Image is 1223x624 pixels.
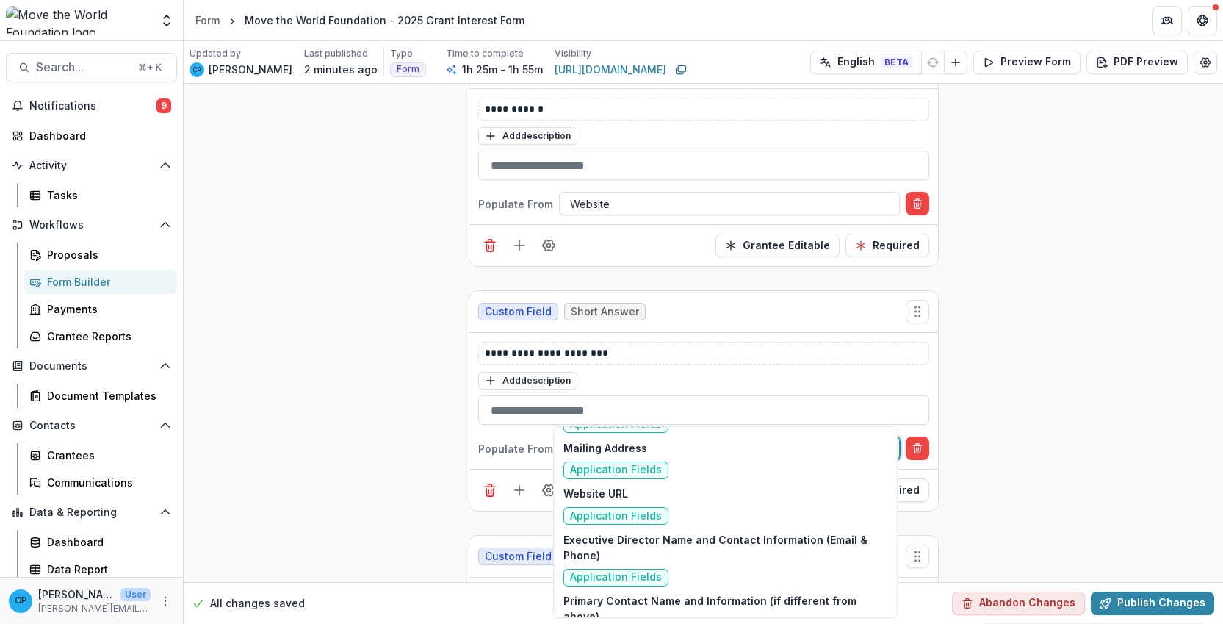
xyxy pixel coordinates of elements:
[193,67,201,73] div: Christina Pappas
[563,532,886,563] p: Executive Director Name and Contact Information (Email & Phone)
[24,270,177,294] a: Form Builder
[921,51,945,74] button: Refresh Translation
[47,247,165,262] div: Proposals
[24,470,177,495] a: Communications
[24,297,177,321] a: Payments
[555,62,666,77] a: [URL][DOMAIN_NAME]
[478,234,502,257] button: Delete field
[485,551,552,563] span: Custom Field
[6,354,177,378] button: Open Documents
[24,324,177,348] a: Grantee Reports
[29,360,154,373] span: Documents
[563,440,668,456] p: Mailing Address
[24,243,177,267] a: Proposals
[47,329,165,344] div: Grantee Reports
[1188,6,1217,35] button: Get Help
[537,478,560,502] button: Field Settings
[29,128,165,143] div: Dashboard
[29,159,154,172] span: Activity
[6,123,177,148] a: Dashboard
[810,51,922,74] button: English BETA
[47,187,165,203] div: Tasks
[209,62,292,77] p: [PERSON_NAME]
[156,98,171,113] span: 9
[304,47,368,60] p: Last published
[906,300,929,323] button: Move field
[24,183,177,207] a: Tasks
[36,60,129,74] span: Search...
[478,478,502,502] button: Delete field
[906,437,929,460] button: Delete condition
[672,61,690,79] button: Copy link
[478,196,553,212] p: Populate From
[47,562,165,577] div: Data Report
[47,388,165,404] div: Document Templates
[195,12,220,28] div: Form
[156,6,177,35] button: Open entity switcher
[245,12,524,28] div: Move the World Foundation - 2025 Grant Interest Form
[47,301,165,317] div: Payments
[6,6,151,35] img: Move the World Foundation logo
[906,192,929,215] button: Delete condition
[570,571,662,584] span: Application Fields
[6,154,177,177] button: Open Activity
[973,51,1081,74] button: Preview Form
[845,234,929,257] button: Required
[190,10,226,31] a: Form
[304,62,378,77] p: 2 minutes ago
[29,219,154,232] span: Workflows
[944,51,967,74] button: Add Language
[29,420,154,432] span: Contacts
[29,100,156,112] span: Notifications
[24,384,177,408] a: Document Templates
[29,506,154,519] span: Data & Reporting
[397,64,419,74] span: Form
[6,501,177,524] button: Open Data & Reporting
[1086,51,1188,74] button: PDF Preview
[446,47,524,60] p: Time to complete
[570,464,662,476] span: Application Fields
[156,592,174,610] button: More
[570,510,662,523] span: Application Fields
[15,596,27,606] div: Christina Pappas
[38,587,115,602] p: [PERSON_NAME]
[24,557,177,581] a: Data Report
[715,234,840,257] button: Read Only Toggle
[563,486,668,501] p: Website URL
[24,443,177,467] a: Grantees
[47,448,165,463] div: Grantees
[906,545,929,568] button: Move field
[6,53,177,82] button: Search...
[478,127,577,145] button: Adddescription
[462,62,543,77] p: 1h 25m - 1h 55m
[190,47,241,60] p: Updated by
[571,306,639,318] span: Short Answer
[555,47,591,60] p: Visibility
[6,213,177,237] button: Open Workflows
[135,60,165,76] div: ⌘ + K
[508,234,531,257] button: Add field
[1194,51,1217,74] button: Edit Form Settings
[478,372,577,390] button: Adddescription
[6,414,177,437] button: Open Contacts
[537,234,560,257] button: Field Settings
[47,274,165,290] div: Form Builder
[38,602,151,615] p: [PERSON_NAME][EMAIL_ADDRESS][DOMAIN_NAME]
[210,596,305,612] p: All changes saved
[190,10,530,31] nav: breadcrumb
[120,588,151,601] p: User
[47,534,165,550] div: Dashboard
[485,306,552,318] span: Custom Field
[563,593,886,624] p: Primary Contact Name and Information (if different from above)
[1091,592,1214,615] button: Publish Changes
[508,478,531,502] button: Add field
[47,475,165,490] div: Communications
[6,94,177,118] button: Notifications9
[952,592,1085,615] button: Abandon Changes
[390,47,413,60] p: Type
[478,441,553,456] p: Populate From
[24,530,177,554] a: Dashboard
[1152,6,1182,35] button: Partners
